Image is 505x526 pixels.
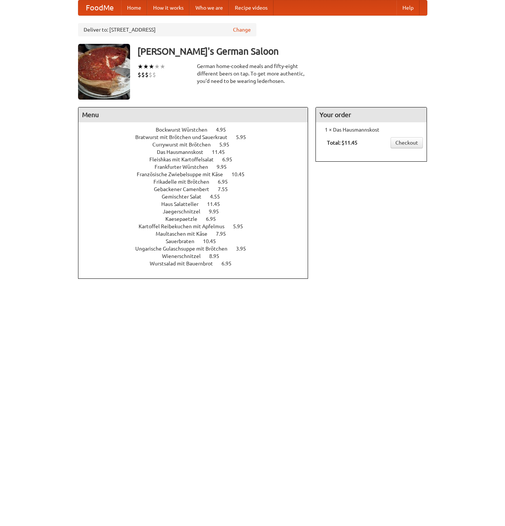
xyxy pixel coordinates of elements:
li: ★ [160,62,165,71]
li: $ [149,71,152,79]
div: Deliver to: [STREET_ADDRESS] [78,23,256,36]
a: Change [233,26,251,33]
a: Ungarische Gulaschsuppe mit Brötchen 3.95 [135,246,260,252]
span: 10.45 [232,171,252,177]
a: Gemischter Salat 4.55 [162,194,234,200]
span: Maultaschen mit Käse [156,231,215,237]
div: German home-cooked meals and fifty-eight different beers on tap. To get more authentic, you'd nee... [197,62,308,85]
span: 6.95 [206,216,223,222]
h4: Your order [316,107,427,122]
a: How it works [147,0,190,15]
span: 6.95 [221,261,239,267]
a: Maultaschen mit Käse 7.95 [156,231,240,237]
span: Frikadelle mit Brötchen [153,179,217,185]
span: Kaesepaetzle [165,216,205,222]
a: Gebackener Camenbert 7.55 [154,186,242,192]
span: 3.95 [236,246,253,252]
h4: Menu [78,107,308,122]
a: Jaegerschnitzel 9.95 [163,209,233,214]
span: Fleishkas mit Kartoffelsalat [149,156,221,162]
a: Bockwurst Würstchen 4.95 [156,127,240,133]
span: 9.95 [217,164,234,170]
span: Currywurst mit Brötchen [152,142,218,148]
li: $ [152,71,156,79]
a: Kartoffel Reibekuchen mit Apfelmus 5.95 [139,223,257,229]
li: ★ [154,62,160,71]
span: 4.55 [210,194,227,200]
a: Help [396,0,420,15]
li: 1 × Das Hausmannskost [320,126,423,133]
a: Französische Zwiebelsuppe mit Käse 10.45 [137,171,258,177]
a: FoodMe [78,0,121,15]
span: 4.95 [216,127,233,133]
span: Jaegerschnitzel [163,209,208,214]
span: Gebackener Camenbert [154,186,217,192]
li: ★ [143,62,149,71]
a: Bratwurst mit Brötchen und Sauerkraut 5.95 [135,134,260,140]
li: $ [141,71,145,79]
span: Kartoffel Reibekuchen mit Apfelmus [139,223,232,229]
span: 8.95 [209,253,227,259]
a: Wurstsalad mit Bauernbrot 6.95 [150,261,245,267]
span: 6.95 [218,179,235,185]
h3: [PERSON_NAME]'s German Saloon [137,44,427,59]
a: Das Hausmannskost 11.45 [157,149,239,155]
span: Sauerbraten [166,238,202,244]
span: 5.95 [236,134,253,140]
a: Wienerschnitzel 8.95 [162,253,233,259]
span: 11.45 [207,201,227,207]
a: Recipe videos [229,0,273,15]
a: Checkout [391,137,423,148]
a: Kaesepaetzle 6.95 [165,216,230,222]
span: Haus Salatteller [161,201,206,207]
span: 6.95 [222,156,240,162]
span: 5.95 [233,223,250,229]
span: Das Hausmannskost [157,149,211,155]
span: 5.95 [219,142,237,148]
li: ★ [149,62,154,71]
a: Home [121,0,147,15]
img: angular.jpg [78,44,130,100]
span: 7.55 [218,186,235,192]
a: Frankfurter Würstchen 9.95 [155,164,240,170]
a: Haus Salatteller 11.45 [161,201,234,207]
li: $ [137,71,141,79]
span: Bockwurst Würstchen [156,127,215,133]
span: Wurstsalad mit Bauernbrot [150,261,220,267]
a: Frikadelle mit Brötchen 6.95 [153,179,242,185]
span: Gemischter Salat [162,194,209,200]
span: Wienerschnitzel [162,253,208,259]
span: 10.45 [203,238,223,244]
span: 11.45 [212,149,232,155]
span: 9.95 [209,209,226,214]
a: Who we are [190,0,229,15]
b: Total: $11.45 [327,140,357,146]
li: $ [145,71,149,79]
span: Frankfurter Würstchen [155,164,216,170]
li: ★ [137,62,143,71]
span: Ungarische Gulaschsuppe mit Brötchen [135,246,235,252]
a: Fleishkas mit Kartoffelsalat 6.95 [149,156,246,162]
span: 7.95 [216,231,233,237]
span: Französische Zwiebelsuppe mit Käse [137,171,230,177]
a: Sauerbraten 10.45 [166,238,230,244]
span: Bratwurst mit Brötchen und Sauerkraut [135,134,235,140]
a: Currywurst mit Brötchen 5.95 [152,142,243,148]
